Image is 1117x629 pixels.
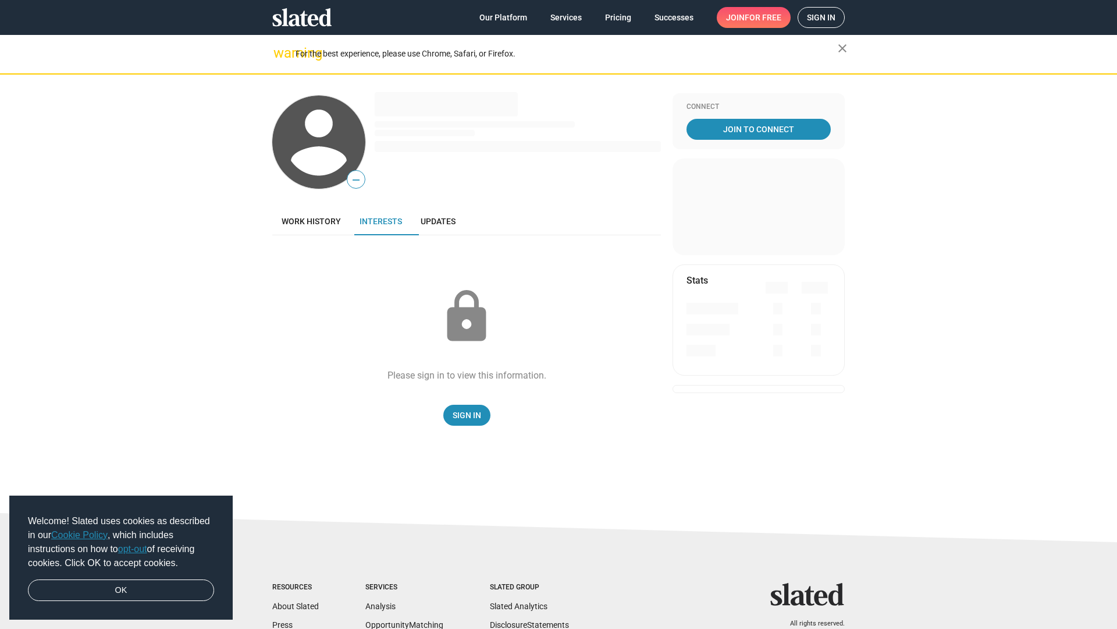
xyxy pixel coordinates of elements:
span: Our Platform [479,7,527,28]
mat-card-title: Stats [686,274,708,287]
span: Successes [654,7,693,28]
div: Please sign in to view this information. [387,369,546,381]
span: Pricing [605,7,631,28]
div: Resources [272,583,319,592]
span: for free [745,7,781,28]
a: Updates [411,207,465,235]
a: Join To Connect [686,119,831,140]
mat-icon: warning [273,46,287,60]
span: Services [550,7,582,28]
a: dismiss cookie message [28,579,214,602]
a: Our Platform [470,7,536,28]
div: cookieconsent [9,496,233,620]
a: Slated Analytics [490,602,547,611]
span: Work history [282,217,341,226]
a: Sign in [798,7,845,28]
span: Join To Connect [689,119,828,140]
span: Sign in [807,8,835,27]
span: Sign In [453,405,481,426]
span: Updates [421,217,456,226]
span: Interests [360,217,402,226]
a: Cookie Policy [51,530,108,540]
a: Joinfor free [717,7,791,28]
a: opt-out [118,544,147,554]
span: Welcome! Slated uses cookies as described in our , which includes instructions on how to of recei... [28,514,214,570]
div: Connect [686,103,831,112]
a: Successes [645,7,703,28]
a: Sign In [443,405,490,426]
div: For the best experience, please use Chrome, Safari, or Firefox. [296,46,838,62]
span: Join [726,7,781,28]
a: Analysis [365,602,396,611]
div: Slated Group [490,583,569,592]
div: Services [365,583,443,592]
span: — [347,172,365,188]
a: Interests [350,207,411,235]
a: Work history [272,207,350,235]
mat-icon: close [835,41,849,55]
a: Services [541,7,591,28]
mat-icon: lock [437,288,496,346]
a: Pricing [596,7,641,28]
a: About Slated [272,602,319,611]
